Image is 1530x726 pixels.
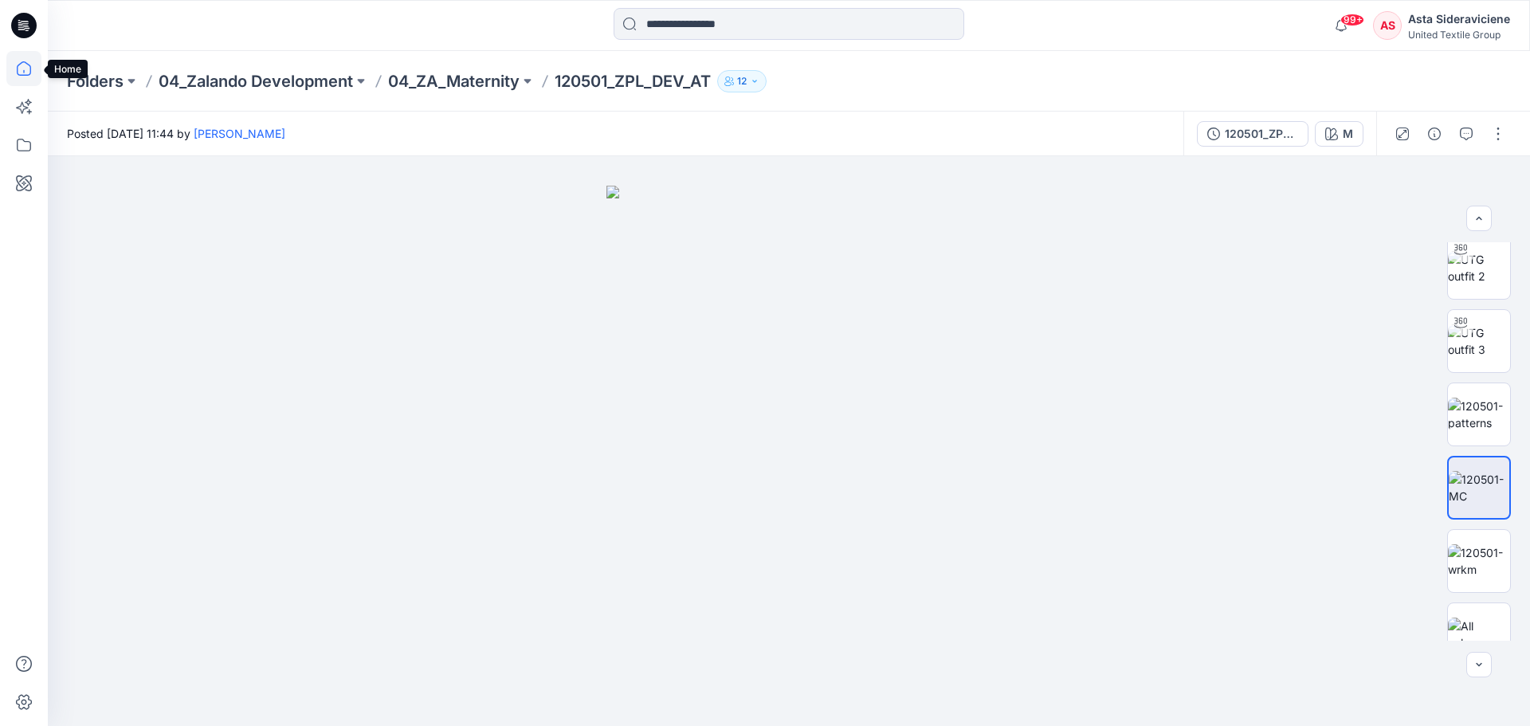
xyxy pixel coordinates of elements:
[1448,324,1510,358] img: UTG outfit 3
[1449,471,1509,504] img: 120501-MC
[737,73,747,90] p: 12
[1340,14,1364,26] span: 99+
[717,70,767,92] button: 12
[1448,618,1510,651] img: All colorways
[1422,121,1447,147] button: Details
[67,125,285,142] span: Posted [DATE] 11:44 by
[1448,398,1510,431] img: 120501-patterns
[388,70,520,92] a: 04_ZA_Maternity
[1408,10,1510,29] div: Asta Sideraviciene
[1343,125,1353,143] div: M
[1448,544,1510,578] img: 120501-wrkm
[1408,29,1510,41] div: United Textile Group
[67,70,124,92] a: Folders
[1197,121,1308,147] button: 120501_ZPL_DEV_AT
[1225,125,1298,143] div: 120501_ZPL_DEV_AT
[1315,121,1363,147] button: M
[1373,11,1402,40] div: AS
[1448,251,1510,285] img: UTG outfit 2
[194,127,285,140] a: [PERSON_NAME]
[555,70,711,92] p: 120501_ZPL_DEV_AT
[159,70,353,92] a: 04_Zalando Development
